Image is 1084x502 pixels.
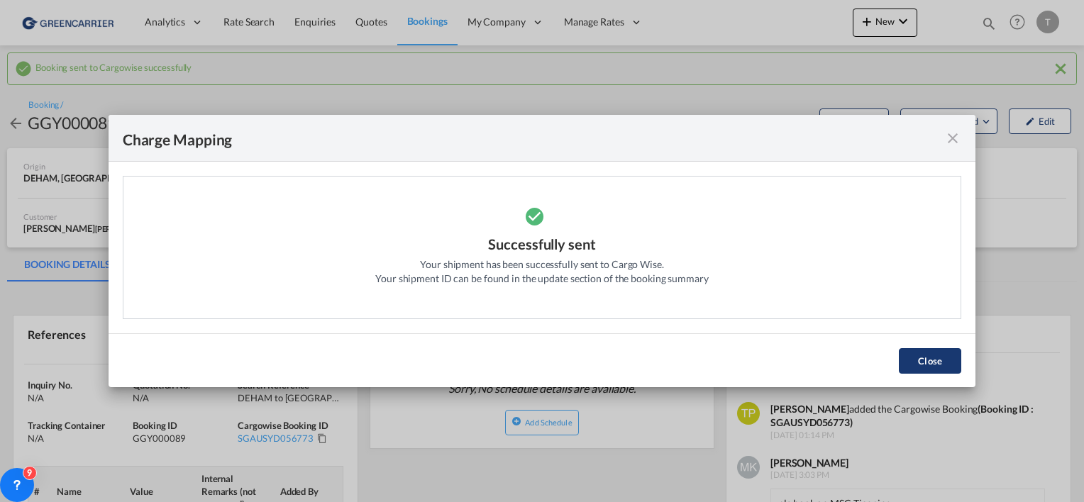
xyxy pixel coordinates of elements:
div: Your shipment ID can be found in the update section of the booking summary [375,272,709,286]
md-dialog: Please note ... [109,115,975,387]
div: Your shipment has been successfully sent to Cargo Wise. [420,257,664,272]
md-icon: icon-checkbox-marked-circle [524,199,560,234]
md-icon: icon-close fg-AAA8AD cursor [944,130,961,147]
body: Editor, editor2 [14,14,307,29]
div: Charge Mapping [123,129,233,147]
div: Successfully sent [488,234,595,257]
button: Close [899,348,961,374]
